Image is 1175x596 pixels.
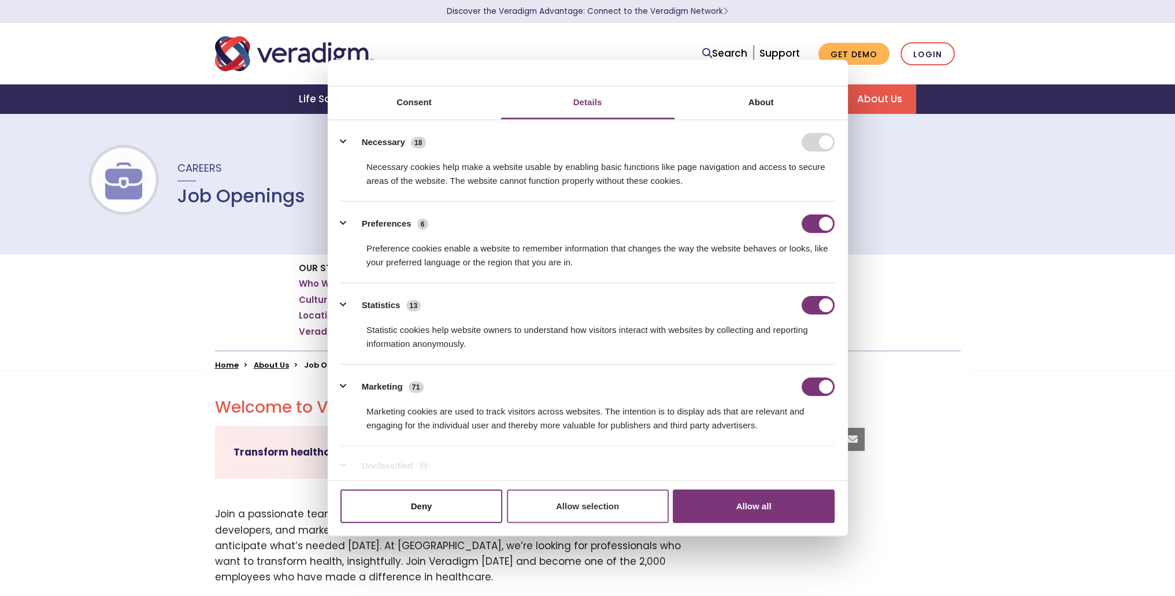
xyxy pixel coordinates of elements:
a: Home [215,360,239,371]
a: Support [759,46,800,60]
a: Veradigm Network [299,326,386,338]
div: Unclassified cookies are cookies that we are in the process of classifying, together with the pro... [340,473,835,509]
label: Marketing [362,380,403,393]
button: Marketing (71) [340,377,431,396]
div: Marketing cookies are used to track visitors across websites. The intention is to display ads tha... [340,396,835,432]
button: Unclassified (13) [340,459,438,473]
p: Join a passionate team of dedicated associates who work side-by-side with caregivers, developers,... [215,506,687,585]
button: Allow all [673,489,835,523]
a: Get Demo [818,43,889,65]
a: About Us [843,84,916,114]
div: Necessary cookies help make a website usable by enabling basic functions like page navigation and... [340,151,835,188]
a: Search [702,46,747,61]
a: Consent [328,86,501,119]
strong: Transform healthcare and enable smarter care for millions of people. [233,445,590,459]
div: Statistic cookies help website owners to understand how visitors interact with websites by collec... [340,314,835,351]
button: Allow selection [507,489,669,523]
a: Discover the Veradigm Advantage: Connect to the Veradigm NetworkLearn More [447,6,728,17]
a: Details [501,86,674,119]
img: Veradigm logo [215,35,374,73]
div: Preference cookies enable a website to remember information that changes the way the website beha... [340,233,835,269]
span: Careers [177,161,222,175]
a: About Us [254,360,289,371]
a: Who We Are [299,278,354,290]
a: Locations [299,310,344,321]
a: Life Sciences [285,84,381,114]
span: Learn More [723,6,728,17]
a: Culture and Values [299,294,388,306]
a: Login [900,42,955,66]
button: Preferences (6) [340,214,435,233]
h1: Job Openings [177,185,305,207]
button: Necessary (18) [340,133,433,151]
label: Statistics [362,298,401,312]
a: About [674,86,848,119]
button: Deny [340,489,502,523]
label: Preferences [362,217,412,230]
button: Statistics (13) [340,296,428,314]
label: Necessary [362,135,405,149]
h2: Welcome to Veradigm [215,398,687,417]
